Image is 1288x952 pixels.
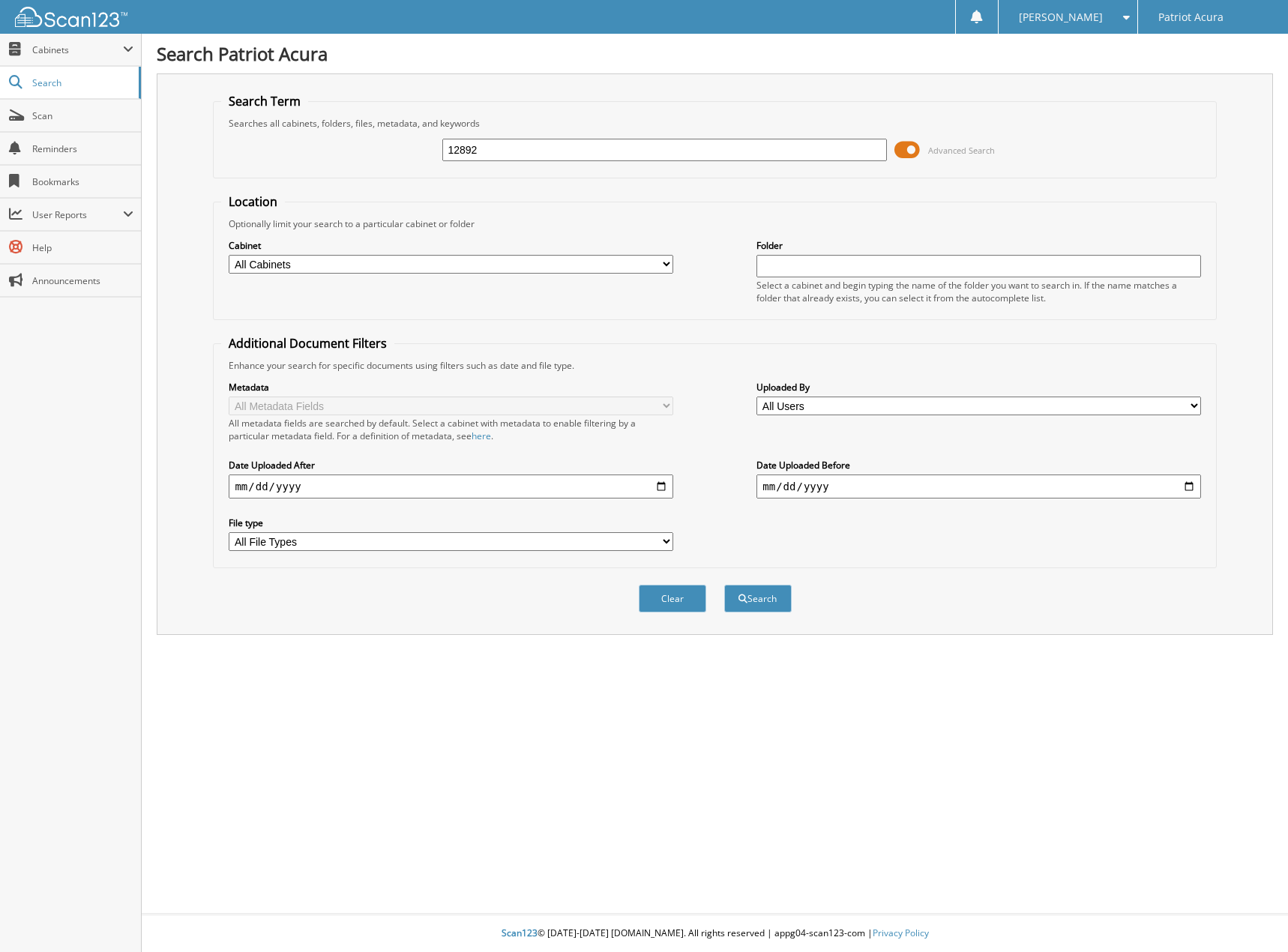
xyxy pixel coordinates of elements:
div: Enhance your search for specific documents using filters such as date and file type. [221,359,1208,372]
div: All metadata fields are searched by default. Select a cabinet with metadata to enable filtering b... [229,417,672,442]
span: User Reports [32,208,123,221]
span: Cabinets [32,43,123,56]
span: Search [32,76,131,89]
span: Announcements [32,274,133,287]
label: Cabinet [229,239,672,252]
legend: Location [221,193,285,210]
input: end [756,475,1200,498]
span: Bookmarks [32,175,133,188]
img: scan123-logo-white.svg [15,7,127,27]
label: Date Uploaded After [229,459,672,472]
div: © [DATE]-[DATE] [DOMAIN_NAME]. All rights reserved | appg04-scan123-com | [142,915,1288,952]
legend: Search Term [221,93,308,109]
iframe: Chat Widget [1213,880,1288,952]
label: File type [229,516,672,529]
span: Help [32,241,133,254]
span: [PERSON_NAME] [1019,13,1103,22]
span: Scan123 [502,927,538,939]
div: Optionally limit your search to a particular cabinet or folder [221,217,1208,230]
span: Advanced Search [928,145,995,156]
label: Uploaded By [756,381,1200,394]
button: Search [724,585,792,612]
span: Scan [32,109,133,122]
span: Patriot Acura [1158,13,1224,22]
button: Clear [639,585,706,612]
div: Select a cabinet and begin typing the name of the folder you want to search in. If the name match... [756,279,1200,304]
label: Folder [756,239,1200,252]
a: here [472,430,491,442]
label: Metadata [229,381,672,394]
input: start [229,475,672,498]
div: Searches all cabinets, folders, files, metadata, and keywords [221,117,1208,130]
a: Privacy Policy [873,927,929,939]
legend: Additional Document Filters [221,335,394,352]
h1: Search Patriot Acura [157,41,1273,66]
span: Reminders [32,142,133,155]
label: Date Uploaded Before [756,459,1200,472]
